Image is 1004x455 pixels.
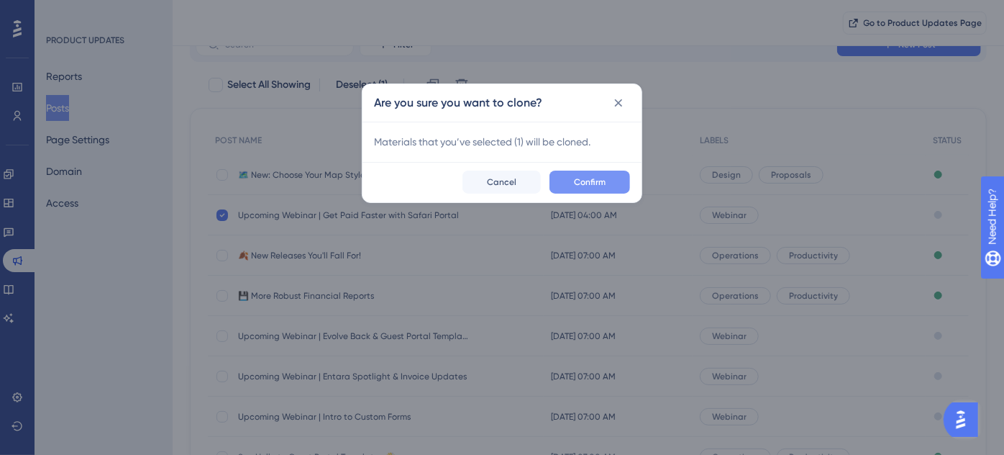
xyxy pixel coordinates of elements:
span: Materials that you’ve selected ( 1 ) will be cloned. [374,133,630,150]
span: Confirm [574,176,606,188]
span: Need Help? [34,4,90,21]
iframe: UserGuiding AI Assistant Launcher [944,398,987,441]
span: Cancel [487,176,516,188]
h2: Are you sure you want to clone? [374,94,542,112]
